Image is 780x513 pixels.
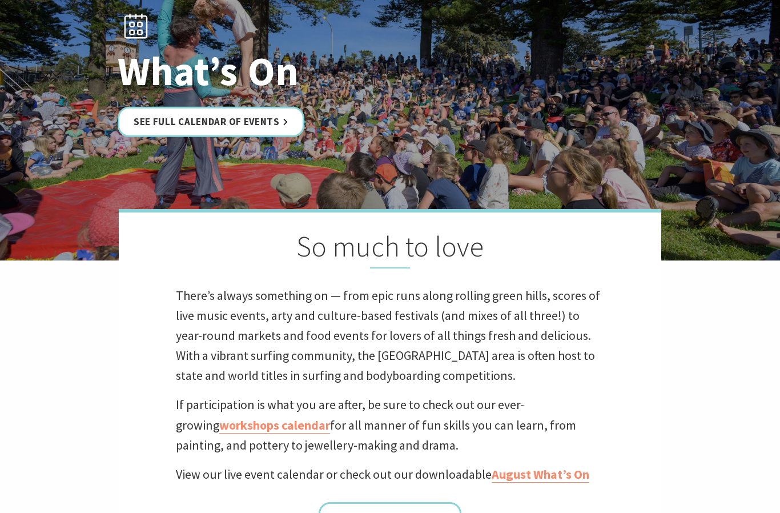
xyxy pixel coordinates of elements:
[492,467,589,483] a: August What’s On
[176,395,604,456] p: If participation is what you are after, be sure to check out our ever-growing for all manner of f...
[118,50,440,94] h1: What’s On
[176,465,604,485] p: View our live event calendar or check out our downloadable
[176,286,604,387] p: There’s always something on — from epic runs along rolling green hills, scores of live music even...
[118,107,304,138] a: See Full Calendar of Events
[219,418,330,434] a: workshops calendar
[176,230,604,269] h2: So much to love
